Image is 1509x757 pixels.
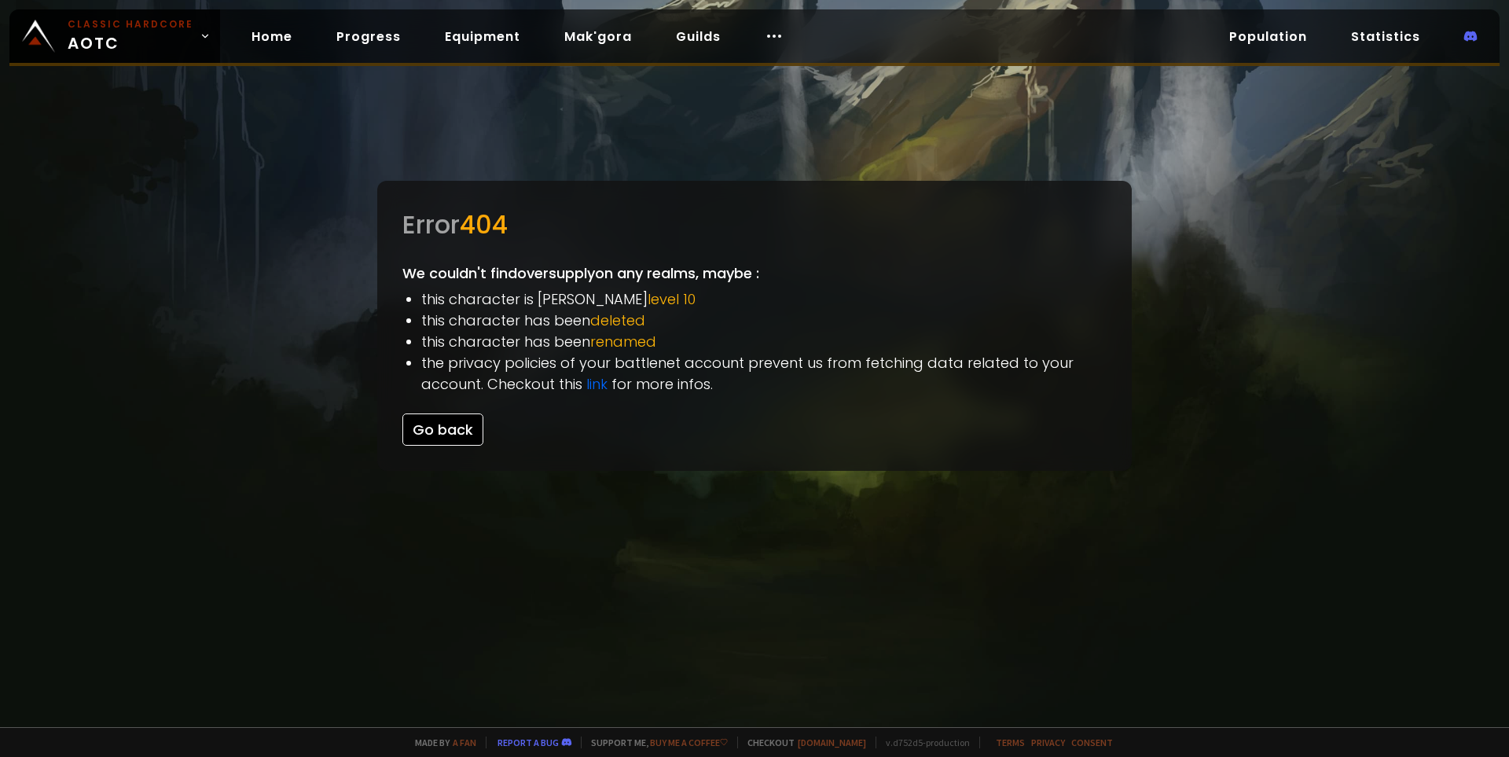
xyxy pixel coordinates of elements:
[460,207,508,242] span: 404
[9,9,220,63] a: Classic HardcoreAOTC
[798,737,866,748] a: [DOMAIN_NAME]
[590,332,656,351] span: renamed
[650,737,728,748] a: Buy me a coffee
[453,737,476,748] a: a fan
[406,737,476,748] span: Made by
[421,331,1107,352] li: this character has been
[421,352,1107,395] li: the privacy policies of your battlenet account prevent us from fetching data related to your acco...
[737,737,866,748] span: Checkout
[239,20,305,53] a: Home
[586,374,608,394] a: link
[552,20,644,53] a: Mak'gora
[432,20,533,53] a: Equipment
[996,737,1025,748] a: Terms
[581,737,728,748] span: Support me,
[1071,737,1113,748] a: Consent
[1217,20,1320,53] a: Population
[68,17,193,31] small: Classic Hardcore
[377,181,1132,471] div: We couldn't find oversupply on any realms, maybe :
[421,310,1107,331] li: this character has been
[421,288,1107,310] li: this character is [PERSON_NAME]
[663,20,733,53] a: Guilds
[648,289,696,309] span: level 10
[1338,20,1433,53] a: Statistics
[68,17,193,55] span: AOTC
[876,737,970,748] span: v. d752d5 - production
[1031,737,1065,748] a: Privacy
[402,413,483,446] button: Go back
[590,311,645,330] span: deleted
[324,20,413,53] a: Progress
[497,737,559,748] a: Report a bug
[402,206,1107,244] div: Error
[402,420,483,439] a: Go back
